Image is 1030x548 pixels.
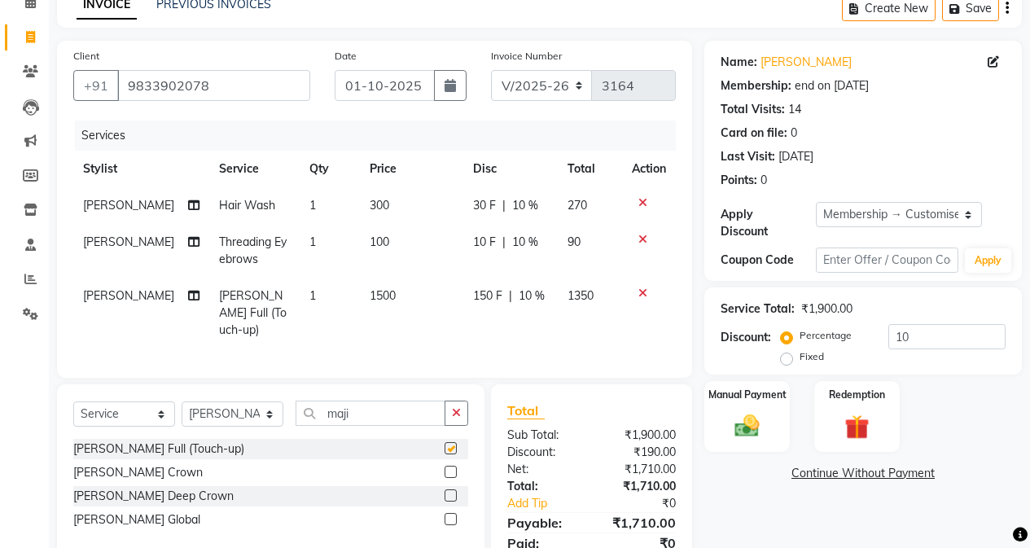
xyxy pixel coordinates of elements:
th: Price [360,151,463,187]
div: Points: [721,172,757,189]
span: 300 [370,198,389,213]
div: [PERSON_NAME] Global [73,511,200,528]
div: Service Total: [721,300,795,318]
div: [PERSON_NAME] Deep Crown [73,488,234,505]
div: 0 [791,125,797,142]
div: Net: [495,461,592,478]
span: [PERSON_NAME] Full (Touch-up) [219,288,287,337]
label: Manual Payment [708,388,787,402]
div: [PERSON_NAME] Crown [73,464,203,481]
span: [PERSON_NAME] [83,288,174,303]
span: Hair Wash [219,198,275,213]
input: Enter Offer / Coupon Code [816,248,958,273]
img: _gift.svg [837,412,877,442]
span: 1 [309,288,316,303]
span: 100 [370,235,389,249]
label: Fixed [800,349,824,364]
span: 10 % [519,287,545,305]
a: [PERSON_NAME] [760,54,852,71]
div: Name: [721,54,757,71]
div: end on [DATE] [795,77,869,94]
th: Qty [300,151,360,187]
div: Discount: [495,444,592,461]
div: Services [75,121,688,151]
div: Card on file: [721,125,787,142]
div: ₹1,710.00 [591,461,688,478]
div: [DATE] [778,148,813,165]
th: Total [558,151,622,187]
span: Threading Eyebrows [219,235,287,266]
span: 30 F [473,197,496,214]
div: [PERSON_NAME] Full (Touch-up) [73,441,244,458]
label: Invoice Number [491,49,562,64]
button: +91 [73,70,119,101]
label: Date [335,49,357,64]
label: Client [73,49,99,64]
span: 1 [309,235,316,249]
div: ₹1,900.00 [801,300,852,318]
span: 10 % [512,197,538,214]
th: Disc [463,151,558,187]
div: Total: [495,478,592,495]
span: 1350 [568,288,594,303]
input: Search by Name/Mobile/Email/Code [117,70,310,101]
th: Service [209,151,300,187]
th: Stylist [73,151,209,187]
span: | [509,287,512,305]
span: 90 [568,235,581,249]
div: Membership: [721,77,791,94]
input: Search or Scan [296,401,445,426]
span: [PERSON_NAME] [83,198,174,213]
div: 0 [760,172,767,189]
span: | [502,234,506,251]
div: Last Visit: [721,148,775,165]
span: 10 % [512,234,538,251]
span: Total [507,402,545,419]
label: Percentage [800,328,852,343]
a: Add Tip [495,495,607,512]
div: Apply Discount [721,206,816,240]
span: | [502,197,506,214]
span: 150 F [473,287,502,305]
img: _cash.svg [727,412,767,441]
div: 14 [788,101,801,118]
span: 1 [309,198,316,213]
div: Sub Total: [495,427,592,444]
div: ₹1,710.00 [591,513,688,533]
button: Apply [965,248,1011,273]
div: ₹0 [607,495,688,512]
div: Discount: [721,329,771,346]
span: 1500 [370,288,396,303]
div: Payable: [495,513,592,533]
div: ₹1,900.00 [591,427,688,444]
th: Action [622,151,676,187]
div: ₹190.00 [591,444,688,461]
div: Total Visits: [721,101,785,118]
div: ₹1,710.00 [591,478,688,495]
span: [PERSON_NAME] [83,235,174,249]
div: Coupon Code [721,252,816,269]
span: 10 F [473,234,496,251]
label: Redemption [829,388,885,402]
a: Continue Without Payment [708,465,1019,482]
span: 270 [568,198,587,213]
